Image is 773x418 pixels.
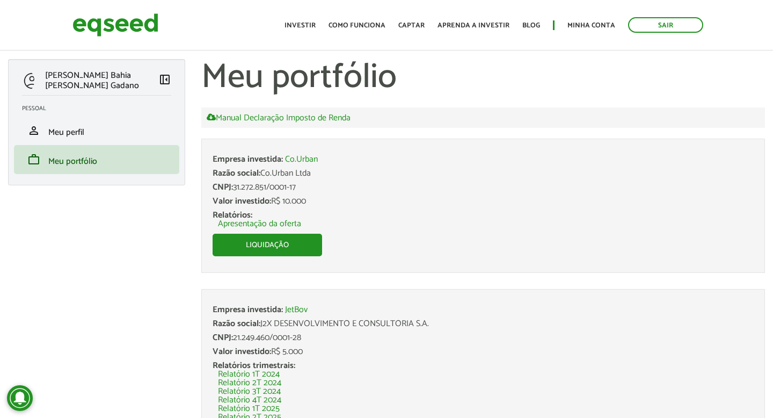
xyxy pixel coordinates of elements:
[213,194,271,208] span: Valor investido:
[213,334,754,342] div: 21.249.460/0001-28
[329,22,385,29] a: Como funciona
[213,208,252,222] span: Relatórios:
[218,370,280,379] a: Relatório 1T 2024
[213,169,754,178] div: Co.Urban Ltda
[48,125,84,140] span: Meu perfil
[285,155,318,164] a: Co.Urban
[213,197,754,206] div: R$ 10.000
[218,405,280,413] a: Relatório 1T 2025
[213,166,260,181] span: Razão social:
[285,306,308,314] a: JetBov
[213,234,322,256] a: Liquidação
[213,183,754,192] div: 31.272.851/0001-17
[201,59,765,97] h1: Meu portfólio
[22,105,179,112] h2: Pessoal
[72,11,158,39] img: EqSeed
[213,316,260,331] span: Razão social:
[437,22,509,29] a: Aprenda a investir
[213,320,754,328] div: J2X DESENVOLVIMENTO E CONSULTORIA S.A.
[398,22,425,29] a: Captar
[45,70,158,91] p: [PERSON_NAME] Bahia [PERSON_NAME] Gadano
[213,152,283,167] span: Empresa investida:
[522,22,540,29] a: Blog
[213,330,233,345] span: CNPJ:
[213,348,754,356] div: R$ 5.000
[27,124,40,137] span: person
[27,153,40,166] span: work
[48,154,97,169] span: Meu portfólio
[285,22,316,29] a: Investir
[158,73,171,86] span: left_panel_close
[14,116,179,145] li: Meu perfil
[207,113,351,122] a: Manual Declaração Imposto de Renda
[22,153,171,166] a: workMeu portfólio
[22,124,171,137] a: personMeu perfil
[218,379,281,387] a: Relatório 2T 2024
[213,180,233,194] span: CNPJ:
[567,22,615,29] a: Minha conta
[213,302,283,317] span: Empresa investida:
[218,220,301,228] a: Apresentação da oferta
[14,145,179,174] li: Meu portfólio
[158,73,171,88] a: Colapsar menu
[628,17,703,33] a: Sair
[218,396,281,405] a: Relatório 4T 2024
[218,387,281,396] a: Relatório 3T 2024
[213,344,271,359] span: Valor investido:
[213,358,295,373] span: Relatórios trimestrais:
